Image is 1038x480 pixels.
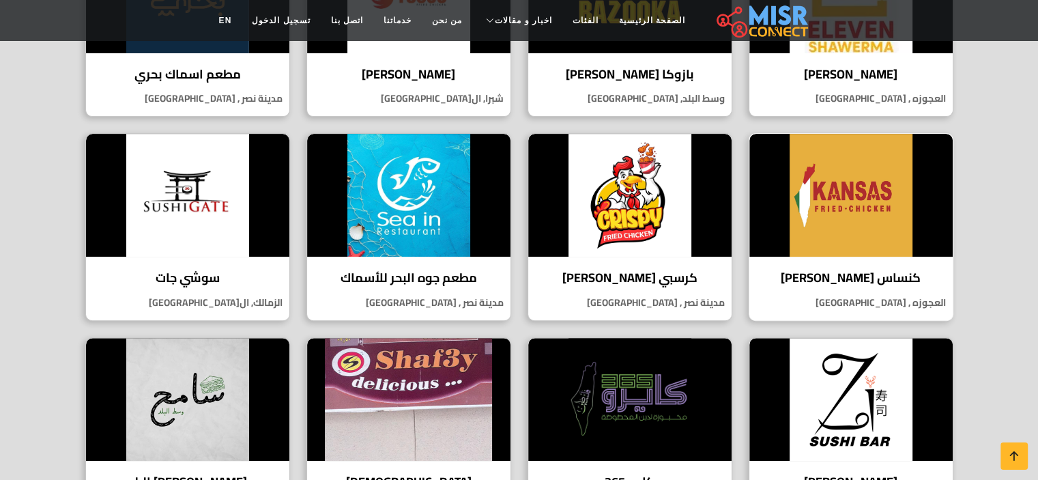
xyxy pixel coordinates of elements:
img: كنساس فرايد تشيكن [749,134,953,257]
img: كرسبي فرايد تشيكن [528,134,732,257]
p: شبرا, ال[GEOGRAPHIC_DATA] [307,91,510,106]
p: العجوزه , [GEOGRAPHIC_DATA] [749,91,953,106]
h4: كنساس [PERSON_NAME] [760,270,942,285]
a: تسجيل الدخول [242,8,320,33]
h4: كرسبي [PERSON_NAME] [538,270,721,285]
img: الشافعي [307,338,510,461]
p: الزمالك, ال[GEOGRAPHIC_DATA] [86,296,289,310]
img: سامح وسط البلد [86,338,289,461]
img: سوشي جات [86,134,289,257]
a: خدماتنا [373,8,422,33]
img: مطعم جوه البحر للأسماك [307,134,510,257]
a: EN [209,8,242,33]
h4: [PERSON_NAME] [760,67,942,82]
h4: بازوكا [PERSON_NAME] [538,67,721,82]
a: مطعم جوه البحر للأسماك مطعم جوه البحر للأسماك مدينة نصر , [GEOGRAPHIC_DATA] [298,133,519,321]
a: سوشي جات سوشي جات الزمالك, ال[GEOGRAPHIC_DATA] [77,133,298,321]
h4: مطعم اسماك بحري [96,67,279,82]
h4: [PERSON_NAME] [317,67,500,82]
img: زي سوشي [749,338,953,461]
img: main.misr_connect [717,3,808,38]
p: وسط البلد, [GEOGRAPHIC_DATA] [528,91,732,106]
a: كرسبي فرايد تشيكن كرسبي [PERSON_NAME] مدينة نصر , [GEOGRAPHIC_DATA] [519,133,740,321]
p: مدينة نصر , [GEOGRAPHIC_DATA] [86,91,289,106]
a: كنساس فرايد تشيكن كنساس [PERSON_NAME] العجوزه , [GEOGRAPHIC_DATA] [740,133,962,321]
img: كايرو365 [528,338,732,461]
h4: سوشي جات [96,270,279,285]
a: الفئات [562,8,609,33]
p: مدينة نصر , [GEOGRAPHIC_DATA] [307,296,510,310]
h4: مطعم جوه البحر للأسماك [317,270,500,285]
span: اخبار و مقالات [495,14,552,27]
p: العجوزه , [GEOGRAPHIC_DATA] [749,296,953,310]
a: من نحن [422,8,472,33]
a: اخبار و مقالات [472,8,562,33]
p: مدينة نصر , [GEOGRAPHIC_DATA] [528,296,732,310]
a: الصفحة الرئيسية [609,8,695,33]
a: اتصل بنا [321,8,373,33]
